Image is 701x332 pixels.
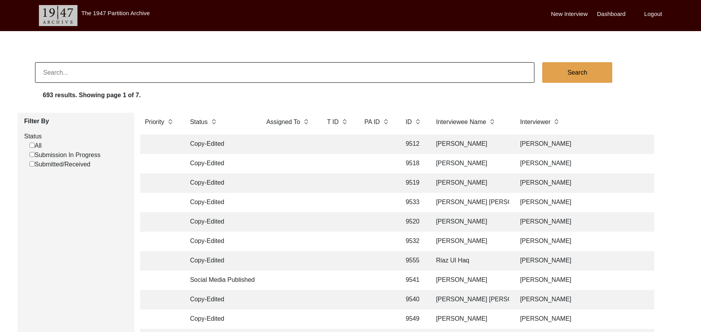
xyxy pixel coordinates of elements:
td: [PERSON_NAME] [PERSON_NAME] [431,193,509,212]
td: Copy-Edited [185,173,255,193]
td: [PERSON_NAME] [515,232,652,251]
td: [PERSON_NAME] [431,173,509,193]
label: Dashboard [597,10,625,19]
td: 9549 [401,309,425,329]
td: Copy-Edited [185,290,255,309]
td: Riaz Ul Haq [431,251,509,271]
img: header-logo.png [39,5,77,26]
td: [PERSON_NAME] [431,212,509,232]
td: [PERSON_NAME] [431,135,509,154]
td: Copy-Edited [185,193,255,212]
label: PA ID [364,117,380,127]
td: 9512 [401,135,425,154]
label: All [30,141,42,150]
td: [PERSON_NAME] [515,290,652,309]
label: Submitted/Received [30,160,90,169]
td: Social Media Published [185,271,255,290]
img: sort-button.png [383,117,388,126]
td: Copy-Edited [185,232,255,251]
td: [PERSON_NAME] [431,309,509,329]
input: All [30,143,35,148]
td: [PERSON_NAME] [515,193,652,212]
label: Filter By [24,117,128,126]
td: 9518 [401,154,425,173]
label: Interviewee Name [436,117,486,127]
label: Submission In Progress [30,150,100,160]
img: sort-button.png [415,117,420,126]
td: [PERSON_NAME] [515,271,652,290]
td: [PERSON_NAME] [515,251,652,271]
img: sort-button.png [211,117,216,126]
td: [PERSON_NAME] [431,271,509,290]
td: [PERSON_NAME] [431,154,509,173]
td: Copy-Edited [185,154,255,173]
td: [PERSON_NAME] [431,232,509,251]
td: 9520 [401,212,425,232]
td: 9540 [401,290,425,309]
label: Status [190,117,207,127]
input: Search... [35,62,534,83]
td: 9541 [401,271,425,290]
input: Submission In Progress [30,152,35,157]
td: 9519 [401,173,425,193]
button: Search [542,62,612,83]
td: Copy-Edited [185,212,255,232]
label: Logout [644,10,662,19]
td: [PERSON_NAME] [515,173,652,193]
img: sort-button.png [489,117,495,126]
label: Priority [145,117,164,127]
td: [PERSON_NAME] [515,154,652,173]
label: 693 results. Showing page 1 of 7. [43,91,141,100]
td: [PERSON_NAME] [515,212,652,232]
td: Copy-Edited [185,135,255,154]
img: sort-button.png [342,117,347,126]
td: 9533 [401,193,425,212]
label: New Interview [551,10,588,19]
label: Interviewer [520,117,550,127]
label: T ID [327,117,339,127]
td: Copy-Edited [185,309,255,329]
label: Assigned To [266,117,300,127]
td: 9532 [401,232,425,251]
td: Copy-Edited [185,251,255,271]
td: [PERSON_NAME] [515,309,652,329]
label: Status [24,132,128,141]
td: 9555 [401,251,425,271]
td: [PERSON_NAME] [515,135,652,154]
td: [PERSON_NAME] [PERSON_NAME] [431,290,509,309]
label: ID [406,117,412,127]
label: The 1947 Partition Archive [81,10,150,16]
input: Submitted/Received [30,161,35,166]
img: sort-button.png [167,117,173,126]
img: sort-button.png [553,117,559,126]
img: sort-button.png [303,117,309,126]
